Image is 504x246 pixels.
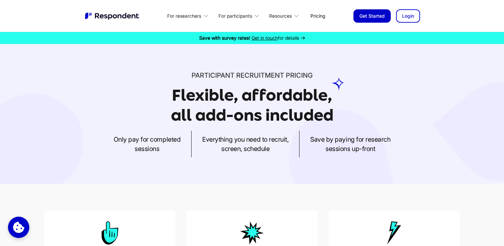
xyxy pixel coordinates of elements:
img: Untitled UI logotext [84,12,141,20]
a: Get Started [353,9,391,23]
div: For participants [219,13,252,19]
p: Everything you need to recruit, screen, schedule [202,135,288,153]
div: For researchers [167,13,201,19]
div: For researchers [164,8,215,24]
p: Save by paying for research sessions up-front [310,135,390,153]
span: PRICING [286,71,313,79]
a: Login [396,9,420,23]
p: Only pay for completed sessions [114,135,181,153]
div: Resources [269,13,292,19]
div: For participants [215,8,265,24]
strong: Save with survey rates! [199,35,250,41]
span: Participant recruitment [192,71,284,79]
a: Pricing [305,8,330,24]
div: for details [199,35,299,41]
div: Resources [265,8,305,24]
h1: Flexible, affordable, all add-ons included [171,86,333,124]
span: Get in touch [252,35,278,41]
a: home [84,12,141,20]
